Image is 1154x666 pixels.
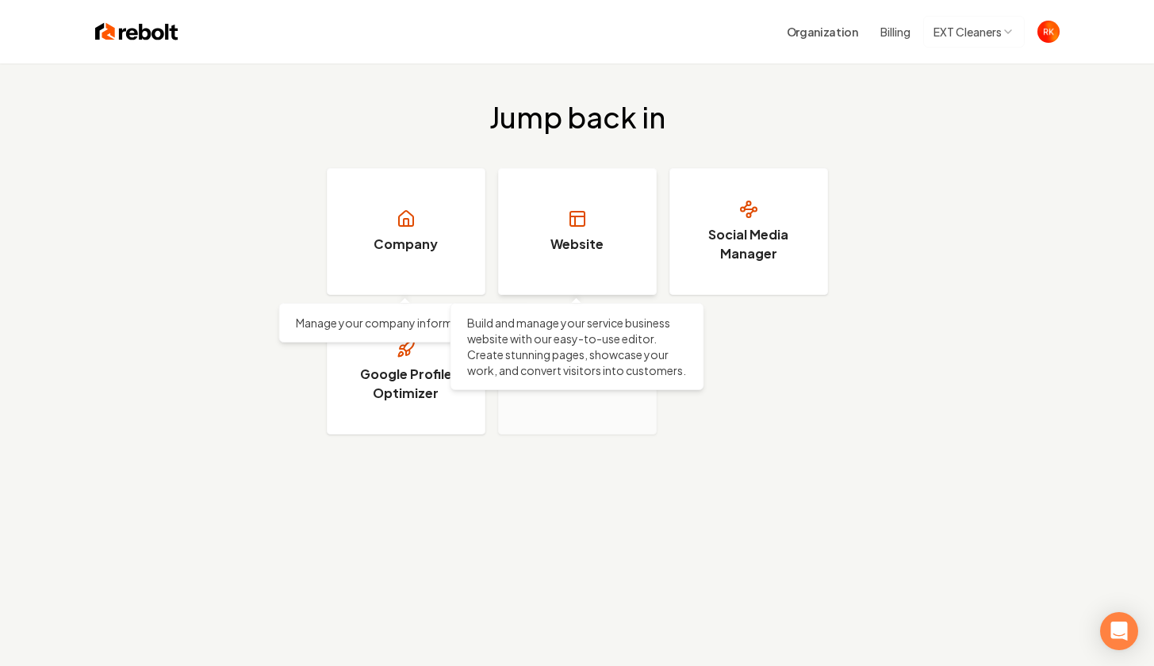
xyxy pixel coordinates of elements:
[347,365,466,403] h3: Google Profile Optimizer
[1037,21,1060,43] button: Open user button
[95,21,178,43] img: Rebolt Logo
[489,101,665,133] h2: Jump back in
[550,235,604,254] h3: Website
[296,315,516,331] p: Manage your company information.
[327,168,485,295] a: Company
[498,168,657,295] a: Website
[880,24,911,40] button: Billing
[689,225,808,263] h3: Social Media Manager
[1037,21,1060,43] img: Ruvim Karashchuk
[669,168,828,295] a: Social Media Manager
[1100,612,1138,650] div: Open Intercom Messenger
[777,17,868,46] button: Organization
[374,235,438,254] h3: Company
[327,308,485,434] a: Google Profile Optimizer
[467,315,688,378] p: Build and manage your service business website with our easy-to-use editor. Create stunning pages...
